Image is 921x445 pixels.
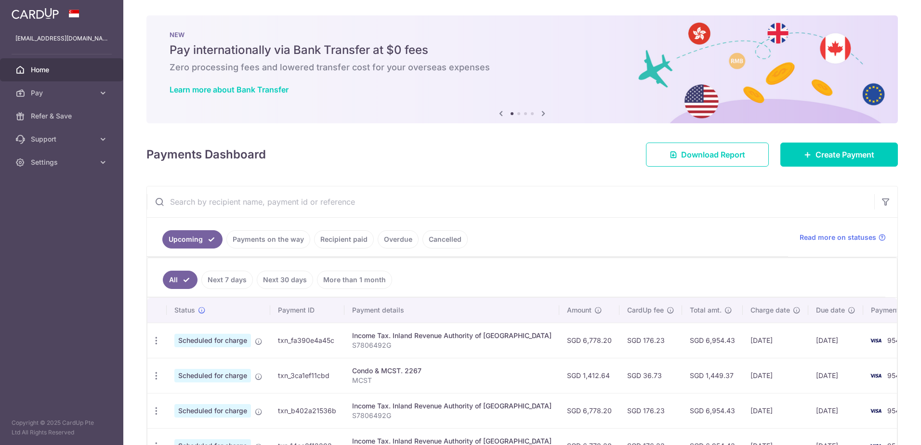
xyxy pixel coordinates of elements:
[682,323,743,358] td: SGD 6,954.43
[743,393,808,428] td: [DATE]
[378,230,419,249] a: Overdue
[317,271,392,289] a: More than 1 month
[800,233,876,242] span: Read more on statuses
[780,143,898,167] a: Create Payment
[887,406,904,415] span: 9543
[681,149,745,160] span: Download Report
[270,393,344,428] td: txn_b402a21536b
[619,358,682,393] td: SGD 36.73
[800,233,886,242] a: Read more on statuses
[743,358,808,393] td: [DATE]
[147,186,874,217] input: Search by recipient name, payment id or reference
[422,230,468,249] a: Cancelled
[887,336,904,344] span: 9543
[170,85,289,94] a: Learn more about Bank Transfer
[270,358,344,393] td: txn_3ca1ef11cbd
[866,335,885,346] img: Bank Card
[146,146,266,163] h4: Payments Dashboard
[743,323,808,358] td: [DATE]
[816,149,874,160] span: Create Payment
[352,366,552,376] div: Condo & MCST. 2267
[174,334,251,347] span: Scheduled for charge
[31,134,94,144] span: Support
[257,271,313,289] a: Next 30 days
[619,393,682,428] td: SGD 176.23
[750,305,790,315] span: Charge date
[808,358,863,393] td: [DATE]
[682,393,743,428] td: SGD 6,954.43
[352,331,552,340] div: Income Tax. Inland Revenue Authority of [GEOGRAPHIC_DATA]
[174,305,195,315] span: Status
[567,305,592,315] span: Amount
[163,271,197,289] a: All
[15,34,108,43] p: [EMAIL_ADDRESS][DOMAIN_NAME]
[226,230,310,249] a: Payments on the way
[866,405,885,417] img: Bank Card
[808,393,863,428] td: [DATE]
[31,88,94,98] span: Pay
[170,31,875,39] p: NEW
[314,230,374,249] a: Recipient paid
[682,358,743,393] td: SGD 1,449.37
[162,230,223,249] a: Upcoming
[816,305,845,315] span: Due date
[31,157,94,167] span: Settings
[866,370,885,381] img: Bank Card
[627,305,664,315] span: CardUp fee
[174,369,251,382] span: Scheduled for charge
[201,271,253,289] a: Next 7 days
[352,376,552,385] p: MCST
[31,65,94,75] span: Home
[344,298,559,323] th: Payment details
[31,111,94,121] span: Refer & Save
[270,298,344,323] th: Payment ID
[619,323,682,358] td: SGD 176.23
[559,358,619,393] td: SGD 1,412.64
[887,371,904,380] span: 9543
[170,62,875,73] h6: Zero processing fees and lowered transfer cost for your overseas expenses
[146,15,898,123] img: Bank transfer banner
[12,8,59,19] img: CardUp
[170,42,875,58] h5: Pay internationally via Bank Transfer at $0 fees
[352,340,552,350] p: S7806492G
[646,143,769,167] a: Download Report
[690,305,722,315] span: Total amt.
[808,323,863,358] td: [DATE]
[559,323,619,358] td: SGD 6,778.20
[352,401,552,411] div: Income Tax. Inland Revenue Authority of [GEOGRAPHIC_DATA]
[174,404,251,418] span: Scheduled for charge
[270,323,344,358] td: txn_fa390e4a45c
[352,411,552,420] p: S7806492G
[559,393,619,428] td: SGD 6,778.20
